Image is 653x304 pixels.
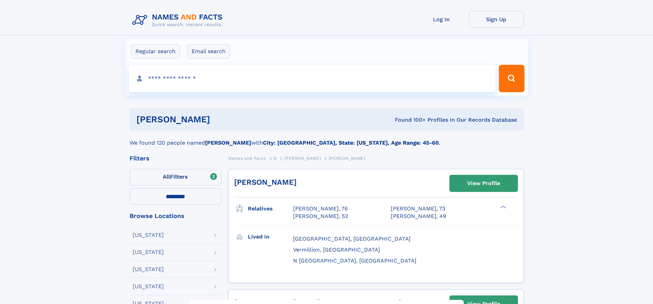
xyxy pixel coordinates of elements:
[130,169,221,185] label: Filters
[133,232,164,238] div: [US_STATE]
[274,154,277,162] a: B
[274,156,277,161] span: B
[293,235,411,242] span: [GEOGRAPHIC_DATA], [GEOGRAPHIC_DATA]
[284,154,321,162] a: [PERSON_NAME]
[293,257,416,264] span: N [GEOGRAPHIC_DATA], [GEOGRAPHIC_DATA]
[133,267,164,272] div: [US_STATE]
[187,44,230,59] label: Email search
[302,116,517,124] div: Found 100+ Profiles In Our Records Database
[205,139,251,146] b: [PERSON_NAME]
[234,178,297,186] a: [PERSON_NAME]
[293,212,348,220] a: [PERSON_NAME], 52
[163,173,170,180] span: All
[133,250,164,255] div: [US_STATE]
[293,246,380,253] span: Vermillion, [GEOGRAPHIC_DATA]
[263,139,439,146] b: City: [GEOGRAPHIC_DATA], State: [US_STATE], Age Range: 45-60
[329,156,365,161] span: [PERSON_NAME]
[130,131,524,147] div: We found 120 people named with .
[248,231,293,243] h3: Lived in
[499,65,524,92] button: Search Button
[131,44,180,59] label: Regular search
[467,175,500,191] div: View Profile
[284,156,321,161] span: [PERSON_NAME]
[469,11,524,28] a: Sign Up
[450,175,518,192] a: View Profile
[129,65,496,92] input: search input
[130,213,221,219] div: Browse Locations
[498,205,507,209] div: ❯
[130,155,221,161] div: Filters
[391,212,446,220] a: [PERSON_NAME], 49
[414,11,469,28] a: Log In
[130,11,228,29] img: Logo Names and Facts
[133,284,164,289] div: [US_STATE]
[136,115,303,124] h1: [PERSON_NAME]
[391,205,445,212] a: [PERSON_NAME], 73
[293,205,348,212] a: [PERSON_NAME], 76
[228,154,266,162] a: Names and Facts
[248,203,293,215] h3: Relatives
